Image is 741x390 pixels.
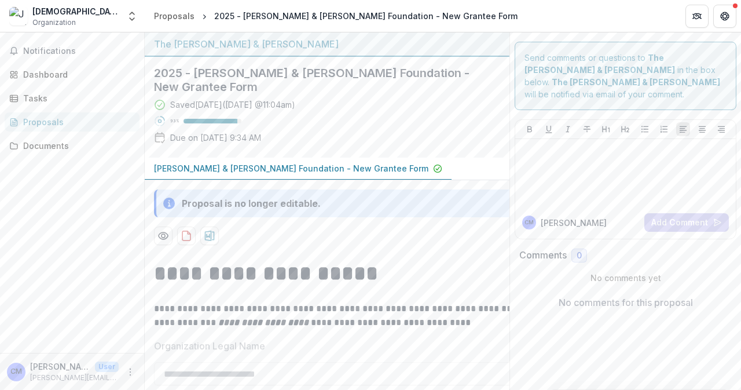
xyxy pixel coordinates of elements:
button: More [123,365,137,379]
div: Tasks [23,92,130,104]
p: No comments yet [519,272,732,284]
p: 93 % [170,117,179,125]
p: [PERSON_NAME] [541,217,607,229]
div: 2025 - [PERSON_NAME] & [PERSON_NAME] Foundation - New Grantee Form [214,10,518,22]
button: Heading 2 [618,122,632,136]
p: No comments for this proposal [559,296,693,309]
button: download-proposal [177,227,196,245]
button: Get Help [713,5,736,28]
div: Send comments or questions to in the box below. will be notified via email of your comment. [515,42,736,110]
a: Proposals [5,112,140,132]
div: The [PERSON_NAME] & [PERSON_NAME] [154,37,500,51]
div: Chris Moser [524,220,534,225]
p: [PERSON_NAME] [30,360,90,373]
button: Bullet List [638,122,652,136]
p: [PERSON_NAME][EMAIL_ADDRESS][PERSON_NAME][DOMAIN_NAME] [30,373,119,383]
div: Documents [23,140,130,152]
div: Proposal is no longer editable. [182,196,321,210]
button: Notifications [5,42,140,60]
button: Partners [685,5,709,28]
div: Chris Moser [10,368,22,376]
span: Notifications [23,46,135,56]
div: Saved [DATE] ( [DATE] @ 11:04am ) [170,99,295,111]
span: Organization [32,17,76,28]
div: Dashboard [23,68,130,81]
div: Proposals [23,116,130,128]
strong: The [PERSON_NAME] & [PERSON_NAME] [552,77,720,87]
a: Tasks [5,89,140,108]
a: Documents [5,136,140,155]
div: Proposals [154,10,195,22]
nav: breadcrumb [149,8,522,24]
button: Open entity switcher [124,5,140,28]
div: [DEMOGRAPHIC_DATA] Refugee Service [GEOGRAPHIC_DATA] [32,5,119,17]
a: Dashboard [5,65,140,84]
p: [PERSON_NAME] & [PERSON_NAME] Foundation - New Grantee Form [154,162,428,174]
button: Heading 1 [599,122,613,136]
button: Italicize [561,122,575,136]
button: Align Left [676,122,690,136]
button: Align Right [714,122,728,136]
p: Due on [DATE] 9:34 AM [170,132,261,144]
p: User [95,362,119,372]
button: Add Comment [644,213,729,232]
button: Preview ddccdd63-15c7-49b9-b5ba-a3b2dff029e4-0.pdf [154,227,173,245]
a: Proposals [149,8,199,24]
span: 0 [577,251,582,261]
h2: 2025 - [PERSON_NAME] & [PERSON_NAME] Foundation - New Grantee Form [154,66,482,94]
button: Ordered List [657,122,671,136]
button: Strike [580,122,594,136]
h2: Comments [519,250,567,261]
button: Align Center [695,122,709,136]
button: Bold [523,122,537,136]
button: download-proposal [200,227,219,245]
p: Organization Legal Name [154,339,265,353]
button: Underline [542,122,556,136]
img: Jesuit Refugee Service USA [9,7,28,25]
